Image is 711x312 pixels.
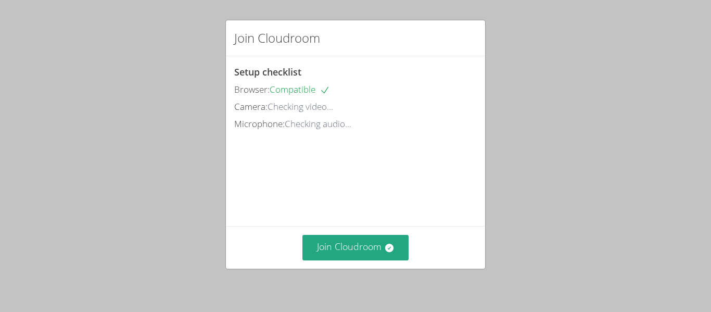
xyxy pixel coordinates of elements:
[270,83,330,95] span: Compatible
[234,29,320,47] h2: Join Cloudroom
[302,235,409,260] button: Join Cloudroom
[234,118,285,130] span: Microphone:
[234,83,270,95] span: Browser:
[234,101,268,113] span: Camera:
[234,66,301,78] span: Setup checklist
[285,118,351,130] span: Checking audio...
[268,101,333,113] span: Checking video...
